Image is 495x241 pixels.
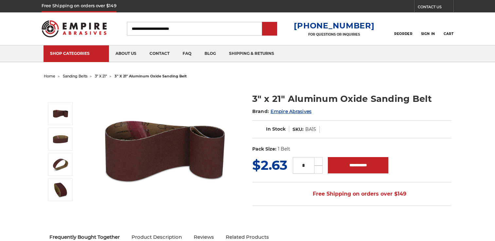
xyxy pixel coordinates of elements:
[305,126,316,133] dd: BA15
[100,86,231,216] img: 3" x 21" Aluminum Oxide Sanding Belt
[143,45,176,62] a: contact
[297,187,406,201] span: Free Shipping on orders over $149
[252,157,288,173] span: $2.63
[115,74,187,78] span: 3" x 21" aluminum oxide sanding belt
[394,32,412,36] span: Reorder
[292,126,304,133] dt: SKU:
[294,21,374,30] a: [PHONE_NUMBER]
[95,74,107,78] a: 3" x 21"
[266,126,286,132] span: In Stock
[271,108,311,114] a: Empire Abrasives
[42,16,107,41] img: Empire Abrasives
[44,74,55,78] a: home
[418,3,453,12] a: CONTACT US
[198,45,222,62] a: blog
[263,23,276,36] input: Submit
[252,108,269,114] span: Brand:
[252,146,276,153] dt: Pack Size:
[444,32,453,36] span: Cart
[53,88,69,102] button: Previous
[444,22,453,36] a: Cart
[52,105,69,122] img: 3" x 21" Aluminum Oxide Sanding Belt
[63,74,87,78] a: sanding belts
[278,146,290,153] dd: 1 Belt
[50,51,102,56] div: SHOP CATEGORIES
[176,45,198,62] a: faq
[52,182,69,198] img: 3" x 21" Sanding Belt - AOX
[421,32,435,36] span: Sign In
[109,45,143,62] a: about us
[222,45,281,62] a: shipping & returns
[52,131,69,147] img: 3" x 21" Sanding Belt - Aluminum Oxide
[53,202,69,216] button: Next
[52,156,69,172] img: 3" x 21" AOX Sanding Belt
[252,92,451,105] h1: 3" x 21" Aluminum Oxide Sanding Belt
[294,32,374,37] p: FOR QUESTIONS OR INQUIRIES
[394,22,412,36] a: Reorder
